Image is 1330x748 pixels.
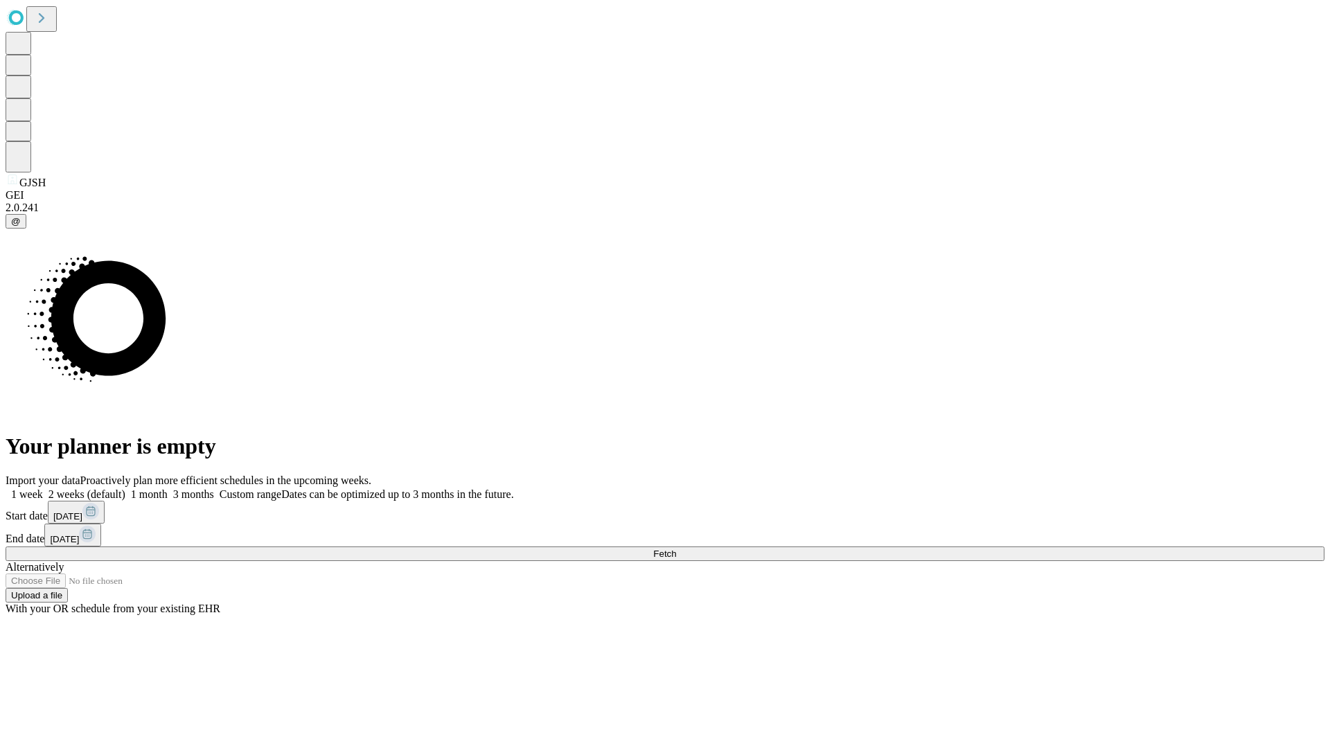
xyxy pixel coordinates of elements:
button: Fetch [6,546,1324,561]
span: @ [11,216,21,226]
span: 3 months [173,488,214,500]
span: Import your data [6,474,80,486]
span: 1 month [131,488,168,500]
button: Upload a file [6,588,68,603]
span: GJSH [19,177,46,188]
button: [DATE] [44,524,101,546]
span: Alternatively [6,561,64,573]
button: [DATE] [48,501,105,524]
span: Dates can be optimized up to 3 months in the future. [281,488,513,500]
button: @ [6,214,26,229]
span: [DATE] [53,511,82,522]
span: [DATE] [50,534,79,544]
span: Proactively plan more efficient schedules in the upcoming weeks. [80,474,371,486]
div: 2.0.241 [6,202,1324,214]
span: Custom range [220,488,281,500]
h1: Your planner is empty [6,434,1324,459]
div: Start date [6,501,1324,524]
span: With your OR schedule from your existing EHR [6,603,220,614]
span: 2 weeks (default) [48,488,125,500]
div: End date [6,524,1324,546]
span: Fetch [653,549,676,559]
div: GEI [6,189,1324,202]
span: 1 week [11,488,43,500]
